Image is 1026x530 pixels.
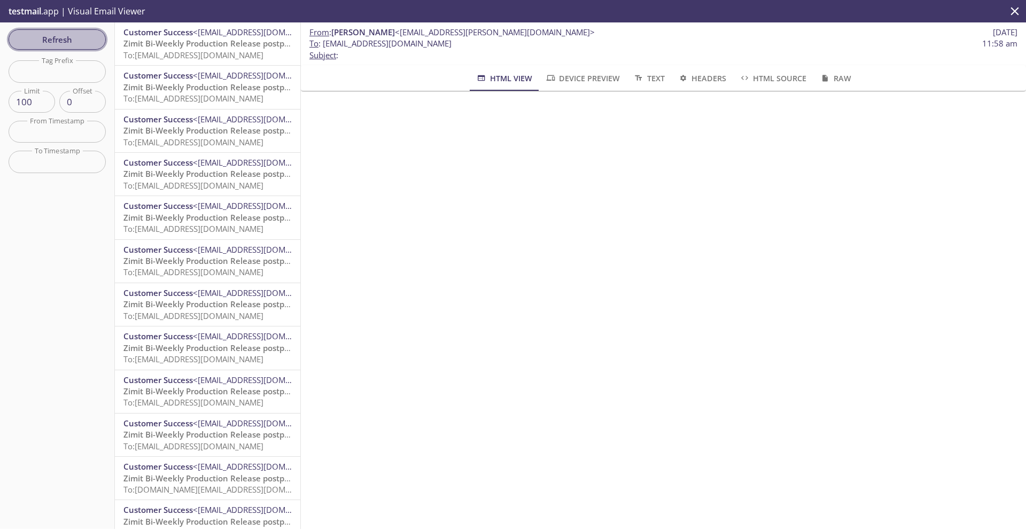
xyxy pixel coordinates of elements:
[993,27,1017,38] span: [DATE]
[123,331,193,341] span: Customer Success
[123,125,304,136] span: Zimit Bi-Weekly Production Release postponed
[309,50,336,60] span: Subject
[193,70,331,81] span: <[EMAIL_ADDRESS][DOMAIN_NAME]>
[123,114,193,124] span: Customer Success
[115,457,300,500] div: Customer Success<[EMAIL_ADDRESS][DOMAIN_NAME]>Zimit Bi-Weekly Production Release postponedTo:[DOM...
[123,429,304,440] span: Zimit Bi-Weekly Production Release postponed
[9,29,106,50] button: Refresh
[309,38,452,49] span: : [EMAIL_ADDRESS][DOMAIN_NAME]
[123,180,263,191] span: To: [EMAIL_ADDRESS][DOMAIN_NAME]
[123,267,263,277] span: To: [EMAIL_ADDRESS][DOMAIN_NAME]
[309,38,1017,61] p: :
[193,504,331,515] span: <[EMAIL_ADDRESS][DOMAIN_NAME]>
[193,375,331,385] span: <[EMAIL_ADDRESS][DOMAIN_NAME]>
[123,484,327,495] span: To: [DOMAIN_NAME][EMAIL_ADDRESS][DOMAIN_NAME]
[123,397,263,408] span: To: [EMAIL_ADDRESS][DOMAIN_NAME]
[123,310,263,321] span: To: [EMAIL_ADDRESS][DOMAIN_NAME]
[123,157,193,168] span: Customer Success
[193,418,331,428] span: <[EMAIL_ADDRESS][DOMAIN_NAME]>
[115,66,300,108] div: Customer Success<[EMAIL_ADDRESS][DOMAIN_NAME]>Zimit Bi-Weekly Production Release postponedTo:[EMA...
[309,27,595,38] span: :
[115,196,300,239] div: Customer Success<[EMAIL_ADDRESS][DOMAIN_NAME]>Zimit Bi-Weekly Production Release postponedTo:[EMA...
[123,461,193,472] span: Customer Success
[115,22,300,65] div: Customer Success<[EMAIL_ADDRESS][DOMAIN_NAME]>Zimit Bi-Weekly Production Release postponedTo:[EMA...
[545,72,620,85] span: Device Preview
[115,283,300,326] div: Customer Success<[EMAIL_ADDRESS][DOMAIN_NAME]>Zimit Bi-Weekly Production Release postponedTo:[EMA...
[123,200,193,211] span: Customer Success
[395,27,595,37] span: <[EMAIL_ADDRESS][PERSON_NAME][DOMAIN_NAME]>
[331,27,395,37] span: [PERSON_NAME]
[115,414,300,456] div: Customer Success<[EMAIL_ADDRESS][DOMAIN_NAME]>Zimit Bi-Weekly Production Release postponedTo:[EMA...
[123,168,304,179] span: Zimit Bi-Weekly Production Release postponed
[123,354,263,364] span: To: [EMAIL_ADDRESS][DOMAIN_NAME]
[123,50,263,60] span: To: [EMAIL_ADDRESS][DOMAIN_NAME]
[982,38,1017,49] span: 11:58 am
[123,386,304,396] span: Zimit Bi-Weekly Production Release postponed
[193,287,331,298] span: <[EMAIL_ADDRESS][DOMAIN_NAME]>
[123,244,193,255] span: Customer Success
[309,27,329,37] span: From
[123,287,193,298] span: Customer Success
[123,375,193,385] span: Customer Success
[123,473,304,484] span: Zimit Bi-Weekly Production Release postponed
[123,299,304,309] span: Zimit Bi-Weekly Production Release postponed
[123,342,304,353] span: Zimit Bi-Weekly Production Release postponed
[309,38,318,49] span: To
[123,70,193,81] span: Customer Success
[123,255,304,266] span: Zimit Bi-Weekly Production Release postponed
[193,114,331,124] span: <[EMAIL_ADDRESS][DOMAIN_NAME]>
[123,137,263,147] span: To: [EMAIL_ADDRESS][DOMAIN_NAME]
[678,72,726,85] span: Headers
[115,110,300,152] div: Customer Success<[EMAIL_ADDRESS][DOMAIN_NAME]>Zimit Bi-Weekly Production Release postponedTo:[EMA...
[123,516,304,527] span: Zimit Bi-Weekly Production Release postponed
[123,93,263,104] span: To: [EMAIL_ADDRESS][DOMAIN_NAME]
[123,38,304,49] span: Zimit Bi-Weekly Production Release postponed
[123,223,263,234] span: To: [EMAIL_ADDRESS][DOMAIN_NAME]
[115,370,300,413] div: Customer Success<[EMAIL_ADDRESS][DOMAIN_NAME]>Zimit Bi-Weekly Production Release postponedTo:[EMA...
[193,157,331,168] span: <[EMAIL_ADDRESS][DOMAIN_NAME]>
[115,326,300,369] div: Customer Success<[EMAIL_ADDRESS][DOMAIN_NAME]>Zimit Bi-Weekly Production Release postponedTo:[EMA...
[633,72,664,85] span: Text
[123,82,304,92] span: Zimit Bi-Weekly Production Release postponed
[476,72,532,85] span: HTML View
[123,418,193,428] span: Customer Success
[193,200,331,211] span: <[EMAIL_ADDRESS][DOMAIN_NAME]>
[123,27,193,37] span: Customer Success
[9,5,41,17] span: testmail
[819,72,851,85] span: Raw
[193,331,331,341] span: <[EMAIL_ADDRESS][DOMAIN_NAME]>
[17,33,97,46] span: Refresh
[739,72,806,85] span: HTML Source
[193,27,331,37] span: <[EMAIL_ADDRESS][DOMAIN_NAME]>
[193,461,331,472] span: <[EMAIL_ADDRESS][DOMAIN_NAME]>
[193,244,331,255] span: <[EMAIL_ADDRESS][DOMAIN_NAME]>
[123,504,193,515] span: Customer Success
[115,240,300,283] div: Customer Success<[EMAIL_ADDRESS][DOMAIN_NAME]>Zimit Bi-Weekly Production Release postponedTo:[EMA...
[123,441,263,451] span: To: [EMAIL_ADDRESS][DOMAIN_NAME]
[115,153,300,196] div: Customer Success<[EMAIL_ADDRESS][DOMAIN_NAME]>Zimit Bi-Weekly Production Release postponedTo:[EMA...
[123,212,304,223] span: Zimit Bi-Weekly Production Release postponed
